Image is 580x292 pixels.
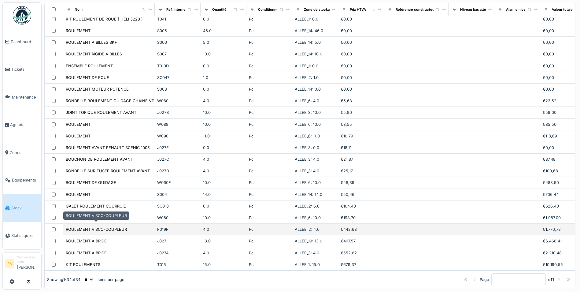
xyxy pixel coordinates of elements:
div: J027A [157,250,198,256]
div: ROULEMENT A BRIDE [66,238,107,244]
div: €18,11 [341,145,382,151]
a: Statistiques [3,222,41,250]
div: ROULEMENT A BILLES SKF [66,39,117,45]
div: ENSEMBLE ROULEMENT [66,63,113,69]
div: S008 [157,86,198,92]
div: Conditionnement [258,7,287,12]
div: S004 [157,192,198,197]
div: T041 [157,16,198,22]
div: KIT ROULEMENTS [66,262,100,268]
div: Pc [249,156,290,162]
div: Pc [249,39,290,45]
div: Prix HTVA [350,7,366,12]
div: Pc [249,75,290,80]
div: €0,00 [341,16,382,22]
div: €442,68 [341,226,382,232]
div: Pc [249,133,290,139]
span: Zones [10,150,39,155]
div: 0.0 [203,86,244,92]
div: €0,00 [341,75,382,80]
div: Pc [249,238,290,244]
div: Pc [249,250,290,256]
div: €8,55 [341,122,382,127]
div: Gestionnaire local [17,255,39,264]
span: Dashboard [11,39,39,45]
div: €48,39 [341,180,382,185]
div: SC047 [157,75,198,80]
div: RONDELLE SUR FUSEE ROULEMENT AVANT [66,168,150,174]
div: ROULEMENT VISCO-COUPLEUR [66,226,127,232]
span: ALLEE_14: 14.0 [295,192,322,197]
div: ROULEMENT [66,122,91,127]
span: ALLEE_6: 10.0 [295,180,321,185]
span: Agenda [10,122,39,128]
div: €10,79 [341,133,382,139]
span: ALLEE_6: 10.0 [295,122,321,127]
div: KIT ROULEMENT DE ROUE ( HELI 3228 ) [66,16,143,22]
div: S006 [157,39,198,45]
div: 4.0 [203,98,244,104]
div: Pc [249,168,290,174]
span: ALLEE_3: 4.0 [295,251,319,255]
div: €0,00 [341,63,382,69]
div: Pc [249,122,290,127]
div: Pc [249,203,290,209]
div: J027D [157,168,198,174]
span: ALLEE_1: 15.0 [295,262,320,267]
span: ALLEE_1: 0.0 [295,17,318,21]
div: ROULEMENT AVANT RENAULT SCENIC 1005 [66,145,150,151]
div: J027C [157,156,198,162]
a: Équipements [3,167,41,194]
div: €0,00 [341,51,382,57]
li: [PERSON_NAME] [17,255,39,273]
div: Pc [249,63,290,69]
div: ROULEMENT MOTEUR POTENCE [66,86,129,92]
div: Référence constructeur [396,7,436,12]
a: Dashboard [3,28,41,56]
li: FV [5,259,14,268]
div: Pc [249,226,290,232]
div: T010D [157,63,198,69]
span: Statistiques [11,233,39,238]
div: 4.0 [203,250,244,256]
div: J027B [157,110,198,115]
div: Quantité [212,7,227,12]
span: ALLEE_14: 0.0 [295,87,321,92]
span: ALLEE_6: 4.0 [295,99,319,103]
span: ALLEE_1: 0.0 [295,64,318,68]
span: ALLEE_3: 0.0 [295,145,319,150]
div: Page [480,277,489,283]
span: Équipements [12,177,39,183]
div: items per page [83,277,124,283]
div: €104,40 [341,203,382,209]
div: 46.0 [203,28,244,34]
div: ROULEMENT A BRIDE [66,250,107,256]
div: €497,57 [341,238,382,244]
span: ALLEE_6: 11.0 [295,134,320,138]
div: W060F [157,180,198,185]
div: Pc [249,110,290,115]
div: 0.0 [203,16,244,22]
span: ALLEE_14: 5.0 [295,40,321,45]
div: €5,90 [341,110,382,115]
div: ROULEMENT VISCO-COUPLEUR [63,212,129,220]
div: €5,63 [341,98,382,104]
a: FV Gestionnaire local[PERSON_NAME] [5,255,39,274]
div: J027 [157,238,198,244]
div: Ref. interne [166,7,186,12]
div: GALET ROULEMENT COURROIE [66,203,126,209]
div: Pc [249,180,290,185]
div: 4.0 [203,226,244,232]
div: 10.0 [203,110,244,115]
div: €0,00 [341,39,382,45]
span: Tickets [11,66,39,72]
div: ROULEMENT RIGIDE A BILLES [66,51,122,57]
div: T015 [157,262,198,268]
div: RONDELLE ROULEMENT GUIDAGE CHAINE VDK COLLECTOGLASS [66,98,192,104]
div: F019F [157,226,198,232]
span: ALLEE_2: 4.0 [295,227,320,232]
div: Pc [249,215,290,221]
div: W089 [157,122,198,127]
div: Showing 1 - 34 of 34 [47,277,80,283]
strong: of 1 [548,277,554,283]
